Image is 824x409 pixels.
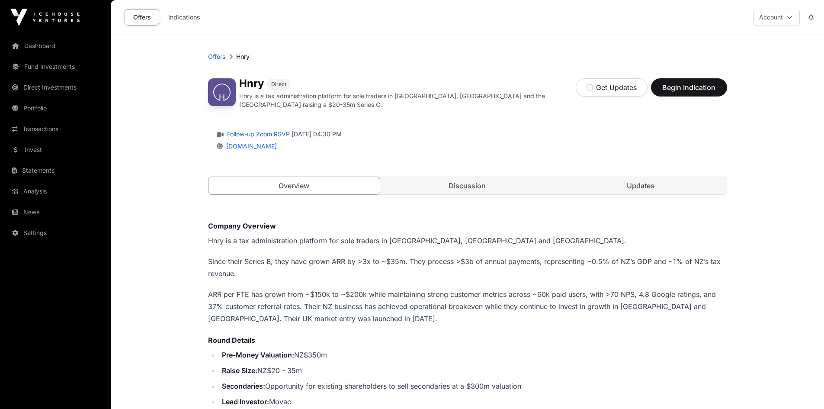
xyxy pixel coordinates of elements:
[222,366,257,375] strong: Raise Size:
[225,130,290,138] a: Follow-up Zoom RSVP
[271,81,286,88] span: Direct
[753,9,800,26] button: Account
[239,92,576,109] p: Hnry is a tax administration platform for sole traders in [GEOGRAPHIC_DATA], [GEOGRAPHIC_DATA] an...
[208,222,276,230] strong: Company Overview
[208,78,236,106] img: Hnry
[208,255,727,280] p: Since their Series B, they have grown ARR by >3x to ~$35m. They process >$3b of annual payments, ...
[222,382,265,390] strong: Secondaries:
[223,142,277,150] a: [DOMAIN_NAME]
[7,119,104,138] a: Transactions
[7,140,104,159] a: Invest
[219,364,727,377] li: NZ$20 - 35m
[576,78,648,97] button: Get Updates
[208,52,225,61] a: Offers
[7,223,104,242] a: Settings
[7,36,104,55] a: Dashboard
[219,349,727,361] li: NZ$350m
[7,78,104,97] a: Direct Investments
[236,52,250,61] p: Hnry
[651,78,727,97] button: Begin Indication
[7,182,104,201] a: Analysis
[7,57,104,76] a: Fund Investments
[222,351,294,359] strong: Pre-Money Valuation:
[651,87,727,96] a: Begin Indication
[208,288,727,325] p: ARR per FTE has grown from ~$150k to ~$200k while maintaining strong customer metrics across ~60k...
[239,78,264,90] h1: Hnry
[219,396,727,408] li: Movac
[208,177,381,195] a: Overview
[222,397,269,406] strong: Lead Investor:
[555,177,727,194] a: Updates
[382,177,553,194] a: Discussion
[208,336,255,345] strong: Round Details
[292,130,342,138] span: [DATE] 04:30 PM
[219,380,727,392] li: Opportunity for existing shareholders to sell secondaries at a $300m valuation
[662,82,716,93] span: Begin Indication
[7,203,104,222] a: News
[7,161,104,180] a: Statements
[208,177,727,194] nav: Tabs
[163,9,206,26] a: Indications
[208,235,727,247] p: Hnry is a tax administration platform for sole traders in [GEOGRAPHIC_DATA], [GEOGRAPHIC_DATA] an...
[10,9,80,26] img: Icehouse Ventures Logo
[7,99,104,118] a: Portfolio
[125,9,159,26] a: Offers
